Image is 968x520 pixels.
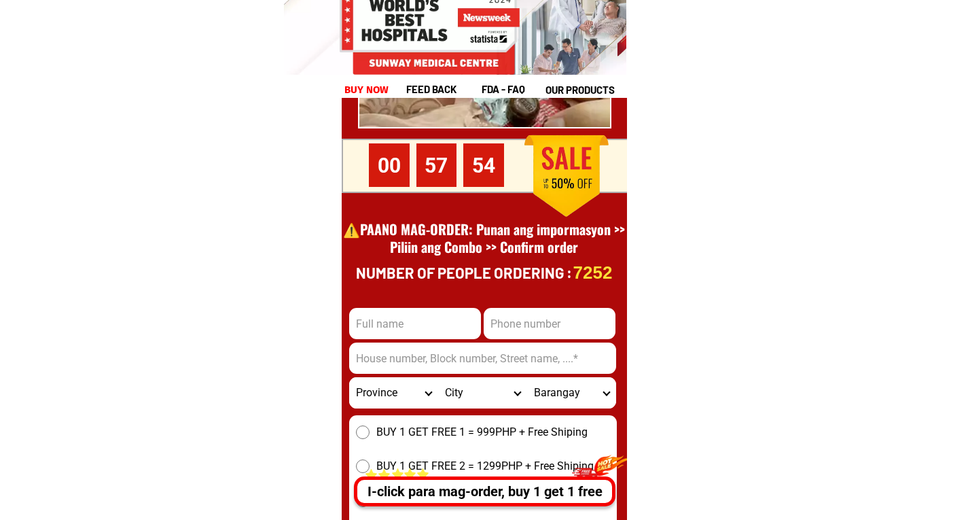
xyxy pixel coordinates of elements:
input: Input address [349,343,616,374]
span: BUY 1 GET FREE 2 = 1299PHP + Free Shiping [376,458,594,474]
div: I-click para mag-order, buy 1 get 1 free [357,481,612,502]
select: Select commune [527,377,616,409]
input: Input phone_number [484,308,615,339]
span: BUY 1 GET FREE 1 = 999PHP + Free Shiping [376,424,588,440]
h1: our products [545,82,625,98]
h1: buy now [344,82,389,98]
input: BUY 1 GET FREE 2 = 1299PHP + Free Shiping [356,460,370,473]
input: Input full_name [349,308,481,339]
select: Select province [349,377,438,409]
h1: ⚠️️PAANO MAG-ORDER: Punan ang impormasyon >> Piliin ang Combo >> Confirm order [343,220,626,273]
h1: fda - FAQ [482,82,558,97]
input: BUY 1 GET FREE 1 = 999PHP + Free Shiping [356,426,370,439]
select: Select district [438,377,527,409]
h1: feed back [406,82,480,97]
